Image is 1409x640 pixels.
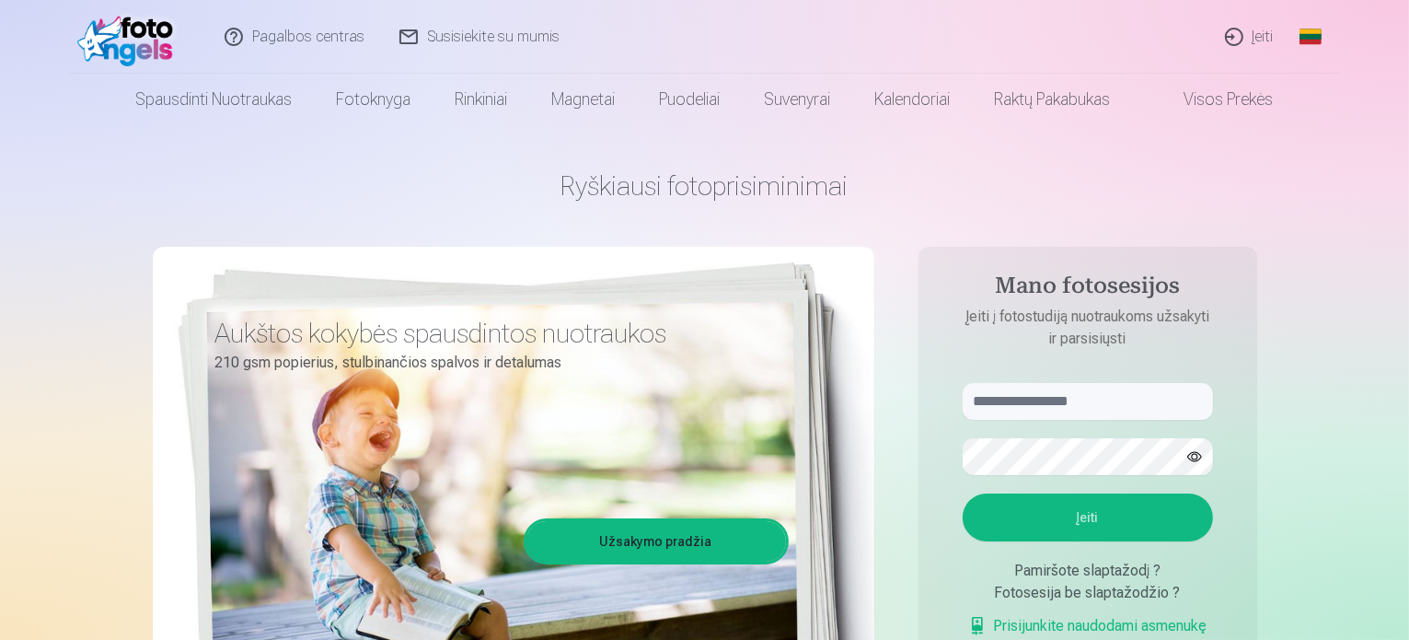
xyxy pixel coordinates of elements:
[530,74,638,125] a: Magnetai
[944,306,1231,350] p: Įeiti į fotostudiją nuotraukoms užsakyti ir parsisiųsti
[77,7,183,66] img: /fa2
[215,350,775,376] p: 210 gsm popierius, stulbinančios spalvos ir detalumas
[153,169,1257,203] h1: Ryškiausi fotoprisiminimai
[973,74,1133,125] a: Raktų pakabukas
[963,560,1213,582] div: Pamiršote slaptažodį ?
[963,582,1213,604] div: Fotosesija be slaptažodžio ?
[114,74,315,125] a: Spausdinti nuotraukas
[944,273,1231,306] h4: Mano fotosesijos
[526,521,786,562] a: Užsakymo pradžia
[638,74,743,125] a: Puodeliai
[433,74,530,125] a: Rinkiniai
[963,494,1213,541] button: Įeiti
[968,615,1207,637] a: Prisijunkite naudodami asmenukę
[853,74,973,125] a: Kalendoriai
[1133,74,1296,125] a: Visos prekės
[315,74,433,125] a: Fotoknyga
[743,74,853,125] a: Suvenyrai
[215,317,775,350] h3: Aukštos kokybės spausdintos nuotraukos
